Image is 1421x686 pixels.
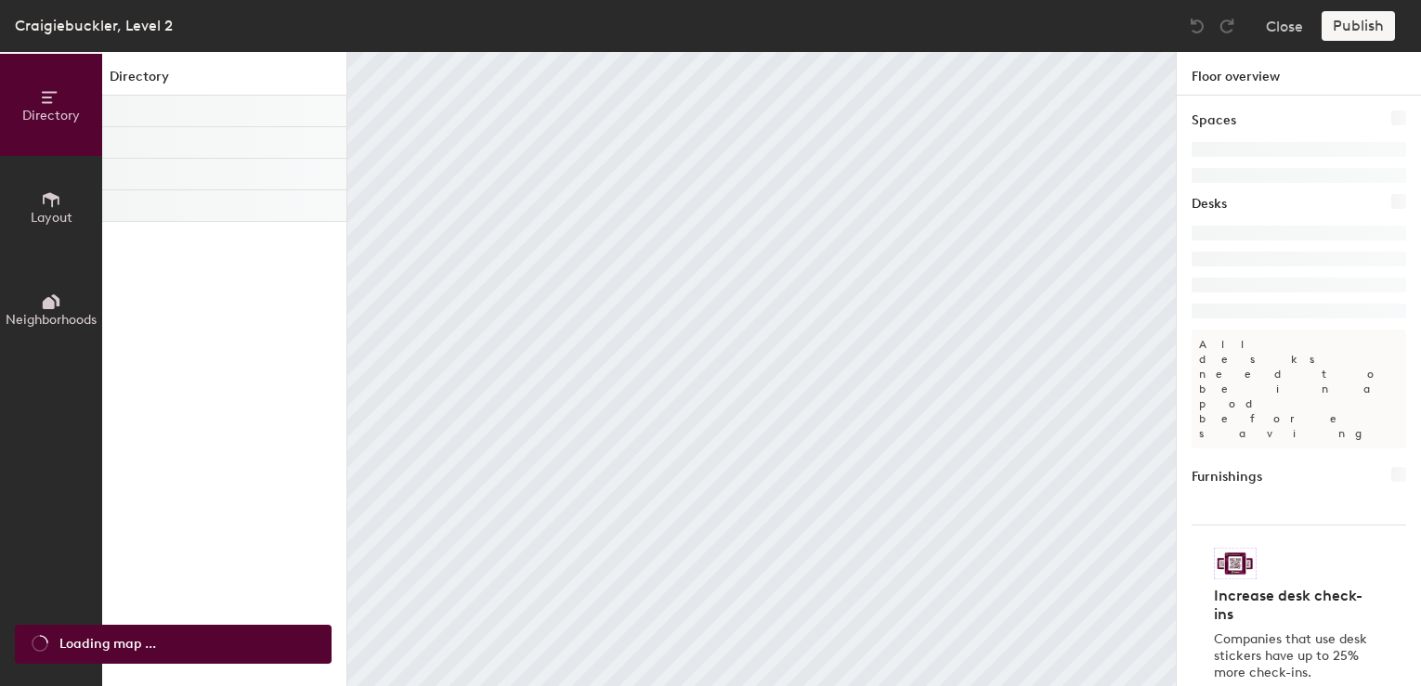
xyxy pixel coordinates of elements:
[1188,17,1206,35] img: Undo
[59,634,156,654] span: Loading map ...
[1192,110,1236,131] h1: Spaces
[1214,631,1373,681] p: Companies that use desk stickers have up to 25% more check-ins.
[1177,52,1421,96] h1: Floor overview
[6,312,97,328] span: Neighborhoods
[15,14,173,37] div: Craigiebuckler, Level 2
[1266,11,1303,41] button: Close
[1214,548,1257,579] img: Sticker logo
[1192,467,1262,487] h1: Furnishings
[347,52,1176,686] canvas: Map
[1192,330,1406,448] p: All desks need to be in a pod before saving
[31,210,72,226] span: Layout
[1214,587,1373,624] h4: Increase desk check-ins
[1218,17,1236,35] img: Redo
[102,67,346,96] h1: Directory
[1192,194,1227,214] h1: Desks
[22,108,80,123] span: Directory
